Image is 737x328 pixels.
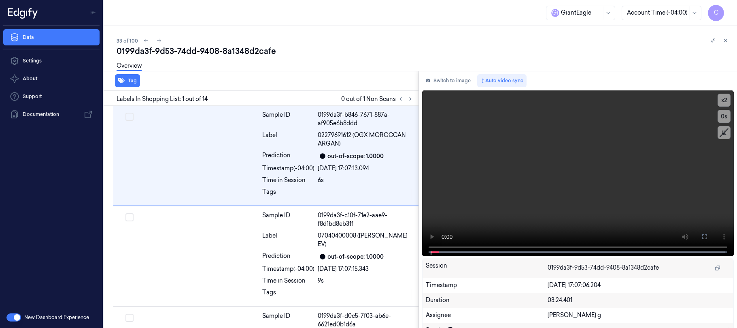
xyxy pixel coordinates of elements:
div: Time in Session [262,277,314,285]
button: Toggle Navigation [87,6,100,19]
div: Timestamp [426,281,548,289]
div: 6s [318,176,414,184]
a: Data [3,29,100,45]
div: Label [262,232,314,249]
span: 0 out of 1 Non Scans [341,94,415,104]
button: Select row [125,113,134,121]
div: Timestamp (-04:00) [262,265,314,273]
button: C [708,5,724,21]
a: Documentation [3,106,100,122]
span: G i [551,9,559,17]
div: out-of-scope: 1.0000 [327,152,384,161]
div: [DATE] 17:07:13.094 [318,164,414,173]
span: 0199da3f-9d53-74dd-9408-8a1348d2cafe [548,264,659,272]
button: Select row [125,314,134,322]
div: Sample ID [262,211,314,228]
div: Tags [262,288,314,301]
div: 0199da3f-b846-7671-887a-af905e6b8ddd [318,111,414,128]
span: 33 of 100 [117,37,138,44]
div: [PERSON_NAME] g [548,311,730,319]
div: 03:24.401 [548,296,730,304]
button: Tag [115,74,140,87]
div: out-of-scope: 1.0000 [327,253,384,261]
span: 07040400008 ([PERSON_NAME] EV) [318,232,414,249]
div: [DATE] 17:07:15.343 [318,265,414,273]
button: Switch to image [422,74,474,87]
div: Prediction [262,252,314,262]
div: 0199da3f-c10f-71e2-aae9-f8d1bd8eb31f [318,211,414,228]
a: Settings [3,53,100,69]
span: Labels In Shopping List: 1 out of 14 [117,95,208,103]
div: 9s [318,277,414,285]
button: Select row [125,213,134,221]
div: Duration [426,296,548,304]
div: Assignee [426,311,548,319]
div: Session [426,262,548,274]
button: About [3,71,100,87]
div: 0199da3f-9d53-74dd-9408-8a1348d2cafe [117,45,731,57]
div: Tags [262,188,314,201]
div: Time in Session [262,176,314,184]
div: Label [262,131,314,148]
a: Support [3,88,100,105]
button: Auto video sync [477,74,527,87]
a: Overview [117,62,142,71]
div: Timestamp (-04:00) [262,164,314,173]
div: Prediction [262,151,314,161]
button: x2 [718,94,731,107]
div: [DATE] 17:07:06.204 [548,281,730,289]
span: 02279691612 (OGX MOROCCAN ARGAN) [318,131,414,148]
div: Sample ID [262,111,314,128]
button: 0s [718,110,731,123]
